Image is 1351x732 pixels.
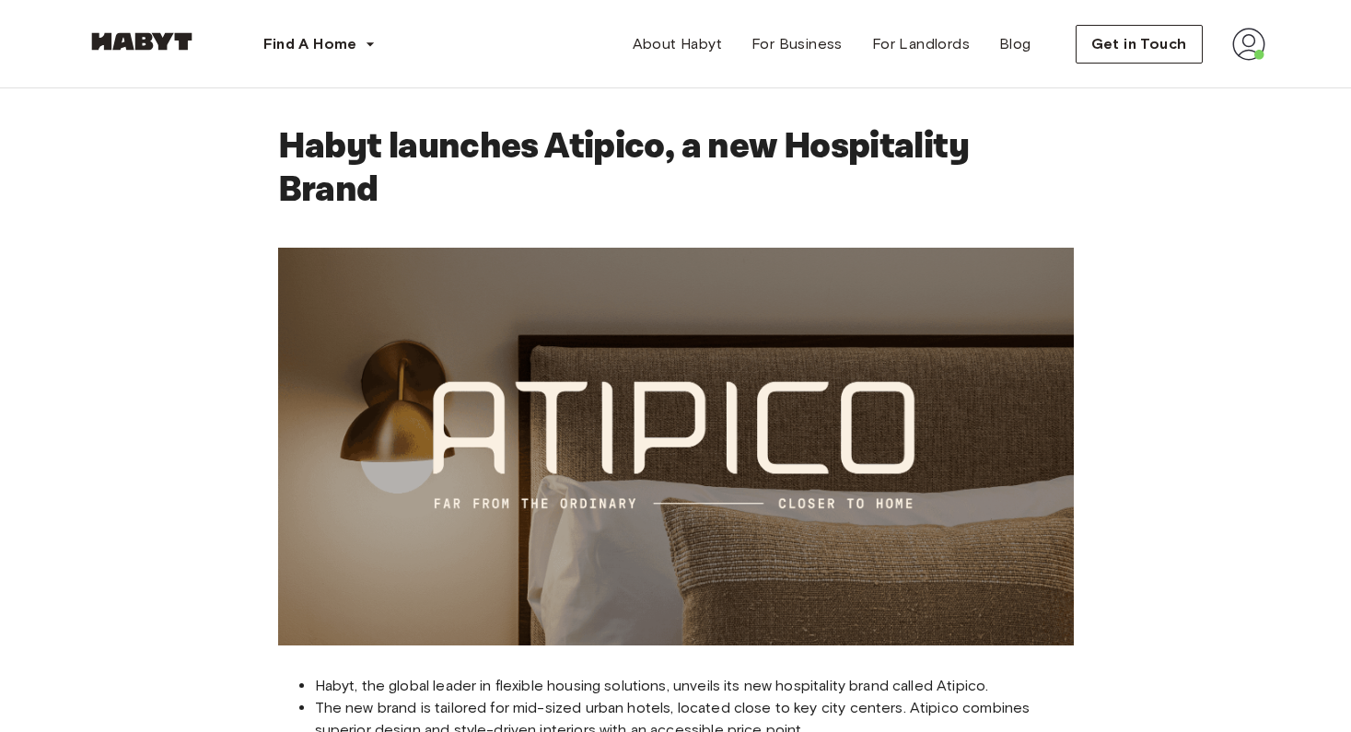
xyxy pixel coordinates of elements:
h1: Habyt launches Atipico, a new Hospitality Brand [278,125,1074,211]
a: Blog [984,26,1046,63]
button: Get in Touch [1076,25,1203,64]
span: About Habyt [633,33,722,55]
span: For Landlords [872,33,970,55]
li: Habyt, the global leader in flexible housing solutions, unveils its new hospitality brand called ... [315,675,1074,697]
button: Find A Home [249,26,390,63]
span: Get in Touch [1091,33,1187,55]
span: Blog [999,33,1031,55]
span: For Business [751,33,843,55]
img: Habyt launches Atipico, a new Hospitality Brand [278,248,1074,645]
a: For Landlords [857,26,984,63]
span: Find A Home [263,33,357,55]
a: About Habyt [618,26,737,63]
img: Habyt [87,32,197,51]
img: avatar [1232,28,1265,61]
a: For Business [737,26,857,63]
